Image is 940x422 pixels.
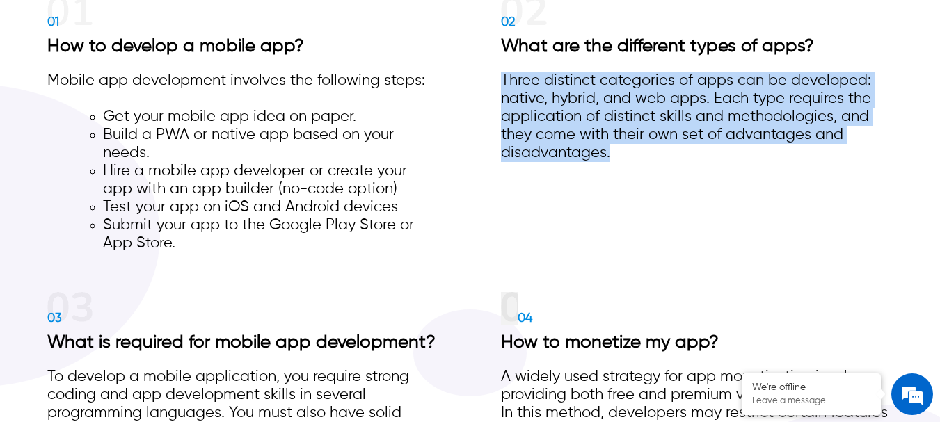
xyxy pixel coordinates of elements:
[103,126,440,162] li: Build a PWA or native app based on your needs.
[103,162,440,198] li: Hire a mobile app developer or create your app with an app builder (no-code option)
[752,396,870,407] p: Leave a message
[47,15,59,29] span: 01
[752,382,870,393] div: We're offline
[103,216,440,252] li: Submit your app to the Google Play Store or App Store.
[103,198,440,216] li: Test your app on iOS and Android devices
[501,36,893,58] h3: What are the different types of apps?
[501,72,893,162] div: Three distinct categories of apps can be developed: native, hybrid, and web apps. Each type requi...
[518,311,532,325] span: 04
[47,36,440,58] h3: How to develop a mobile app?
[103,108,440,126] li: Get your mobile app idea on paper.
[47,311,62,325] span: 03
[47,332,440,354] h3: What is required for mobile app development?
[47,72,440,252] div: Mobile app development involves the following steps:
[501,332,893,354] h3: How to monetize my app?
[501,15,515,29] span: 02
